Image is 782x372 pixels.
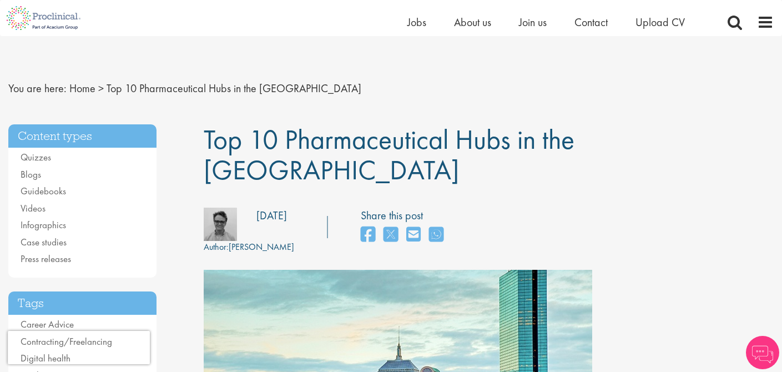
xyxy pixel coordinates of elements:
[98,81,104,95] span: >
[574,15,608,29] a: Contact
[21,219,66,231] a: Infographics
[204,208,237,241] img: fb6cd5f0-fa1d-4d4c-83a8-08d6cc4cf00b
[384,223,398,247] a: share on twitter
[21,168,41,180] a: Blogs
[454,15,491,29] a: About us
[635,15,685,29] a: Upload CV
[407,15,426,29] a: Jobs
[8,124,157,148] h3: Content types
[519,15,547,29] a: Join us
[8,81,67,95] span: You are here:
[361,208,449,224] label: Share this post
[21,253,71,265] a: Press releases
[21,202,46,214] a: Videos
[256,208,287,224] div: [DATE]
[204,241,294,254] div: [PERSON_NAME]
[429,223,443,247] a: share on whats app
[746,336,779,369] img: Chatbot
[204,122,574,188] span: Top 10 Pharmaceutical Hubs in the [GEOGRAPHIC_DATA]
[8,291,157,315] h3: Tags
[107,81,361,95] span: Top 10 Pharmaceutical Hubs in the [GEOGRAPHIC_DATA]
[21,151,51,163] a: Quizzes
[406,223,421,247] a: share on email
[69,81,95,95] a: breadcrumb link
[361,223,375,247] a: share on facebook
[21,318,74,330] a: Career Advice
[8,331,150,364] iframe: reCAPTCHA
[21,236,67,248] a: Case studies
[21,185,66,197] a: Guidebooks
[204,241,229,253] span: Author:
